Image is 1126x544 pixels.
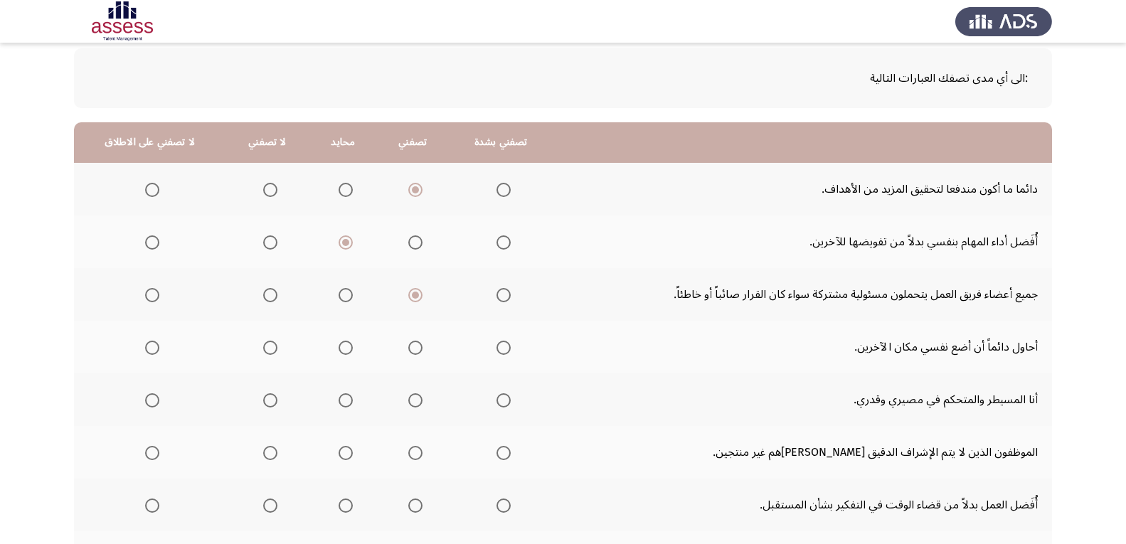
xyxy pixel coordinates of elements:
[449,122,553,163] th: تصفني بشدة
[309,122,376,163] th: محايد
[139,230,159,254] mat-radio-group: Select an option
[955,1,1052,41] img: Assess Talent Management logo
[553,479,1052,531] td: أُفَضل العمل بدلاً من قضاء الوقت في التفكير بشأن المستقبل.
[139,493,159,517] mat-radio-group: Select an option
[403,230,423,254] mat-radio-group: Select an option
[553,321,1052,373] td: أحاول دائماً أن أضع نفسي مكان الآخرين.
[225,122,310,163] th: لا تصفني
[139,282,159,306] mat-radio-group: Select an option
[403,177,423,201] mat-radio-group: Select an option
[403,440,423,464] mat-radio-group: Select an option
[257,282,277,306] mat-radio-group: Select an option
[333,230,353,254] mat-radio-group: Select an option
[257,493,277,517] mat-radio-group: Select an option
[491,282,511,306] mat-radio-group: Select an option
[333,282,353,306] mat-radio-group: Select an option
[403,388,423,412] mat-radio-group: Select an option
[870,66,1025,90] span: الى أي مدى تصفك العبارات التالية
[257,388,277,412] mat-radio-group: Select an option
[333,177,353,201] mat-radio-group: Select an option
[257,230,277,254] mat-radio-group: Select an option
[553,373,1052,426] td: أنا المسيطر والمتحكم في مصيري وقدري.
[376,122,449,163] th: تصفني
[403,282,423,306] mat-radio-group: Select an option
[74,122,225,163] th: لا تصفني على الاطلاق
[491,230,511,254] mat-radio-group: Select an option
[257,177,277,201] mat-radio-group: Select an option
[257,440,277,464] mat-radio-group: Select an option
[491,335,511,359] mat-radio-group: Select an option
[333,493,353,517] mat-radio-group: Select an option
[491,440,511,464] mat-radio-group: Select an option
[491,493,511,517] mat-radio-group: Select an option
[139,440,159,464] mat-radio-group: Select an option
[403,335,423,359] mat-radio-group: Select an option
[333,388,353,412] mat-radio-group: Select an option
[139,388,159,412] mat-radio-group: Select an option
[139,335,159,359] mat-radio-group: Select an option
[139,177,159,201] mat-radio-group: Select an option
[333,335,353,359] mat-radio-group: Select an option
[403,493,423,517] mat-radio-group: Select an option
[333,440,353,464] mat-radio-group: Select an option
[74,1,171,41] img: Assessment logo of Leadership Styles
[491,388,511,412] mat-radio-group: Select an option
[553,215,1052,268] td: أُفَضل أداء المهام بنفسي بدلاً من تفويضها للآخرين.
[1025,66,1028,90] span: :
[491,177,511,201] mat-radio-group: Select an option
[553,268,1052,321] td: جميع أعضاء فريق العمل يتحملون مسئولية مشتركة سواء كان القرار صائباً أو خاطئاً.
[553,426,1052,479] td: الموظفون الذين لا يتم الإشراف الدقيق [PERSON_NAME]هم غير منتجين.
[257,335,277,359] mat-radio-group: Select an option
[553,163,1052,215] td: دائما ما أكون مندفعا لتحقيق المزيد من الأهداف.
